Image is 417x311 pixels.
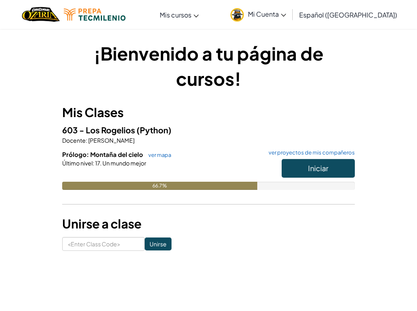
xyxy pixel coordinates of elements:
input: Unirse [145,237,172,250]
h1: ¡Bienvenido a tu página de cursos! [62,41,355,91]
button: Iniciar [282,159,355,178]
a: ver mapa [144,152,171,158]
span: : [93,159,94,167]
a: Español ([GEOGRAPHIC_DATA]) [295,4,401,26]
span: [PERSON_NAME] [87,137,135,144]
span: Mis cursos [160,11,191,19]
span: Docente [62,137,86,144]
span: Un mundo mejor [102,159,146,167]
input: <Enter Class Code> [62,237,145,251]
a: ver proyectos de mis compañeros [265,150,355,155]
div: 66.7% [62,182,257,190]
h3: Unirse a clase [62,215,355,233]
h3: Mis Clases [62,103,355,122]
span: Prólogo: Montaña del cielo [62,150,144,158]
a: Mis cursos [156,4,203,26]
span: (Python) [137,125,172,135]
img: avatar [230,8,244,22]
span: Español ([GEOGRAPHIC_DATA]) [299,11,397,19]
a: Ozaria by CodeCombat logo [22,6,60,23]
span: Último nivel [62,159,93,167]
span: Mi Cuenta [248,10,286,18]
img: Tecmilenio logo [64,9,126,21]
span: Iniciar [308,163,328,173]
span: 603 - Los Rogelios [62,125,137,135]
img: Home [22,6,60,23]
a: Mi Cuenta [226,2,290,27]
span: 17. [94,159,102,167]
span: : [86,137,87,144]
